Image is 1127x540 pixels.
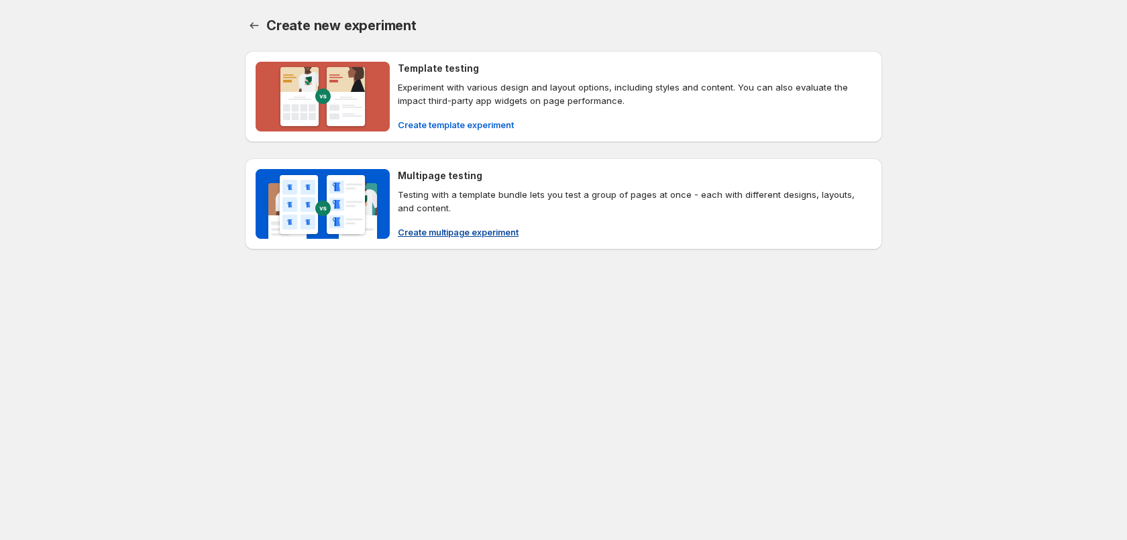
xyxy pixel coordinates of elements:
[390,114,522,136] button: Create template experiment
[398,188,871,215] p: Testing with a template bundle lets you test a group of pages at once - each with different desig...
[256,62,390,131] img: Template testing
[398,80,871,107] p: Experiment with various design and layout options, including styles and content. You can also eva...
[398,118,514,131] span: Create template experiment
[245,16,264,35] button: Back
[266,17,417,34] span: Create new experiment
[398,225,519,239] span: Create multipage experiment
[398,169,482,182] h4: Multipage testing
[256,169,390,239] img: Multipage testing
[398,62,479,75] h4: Template testing
[390,221,527,243] button: Create multipage experiment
